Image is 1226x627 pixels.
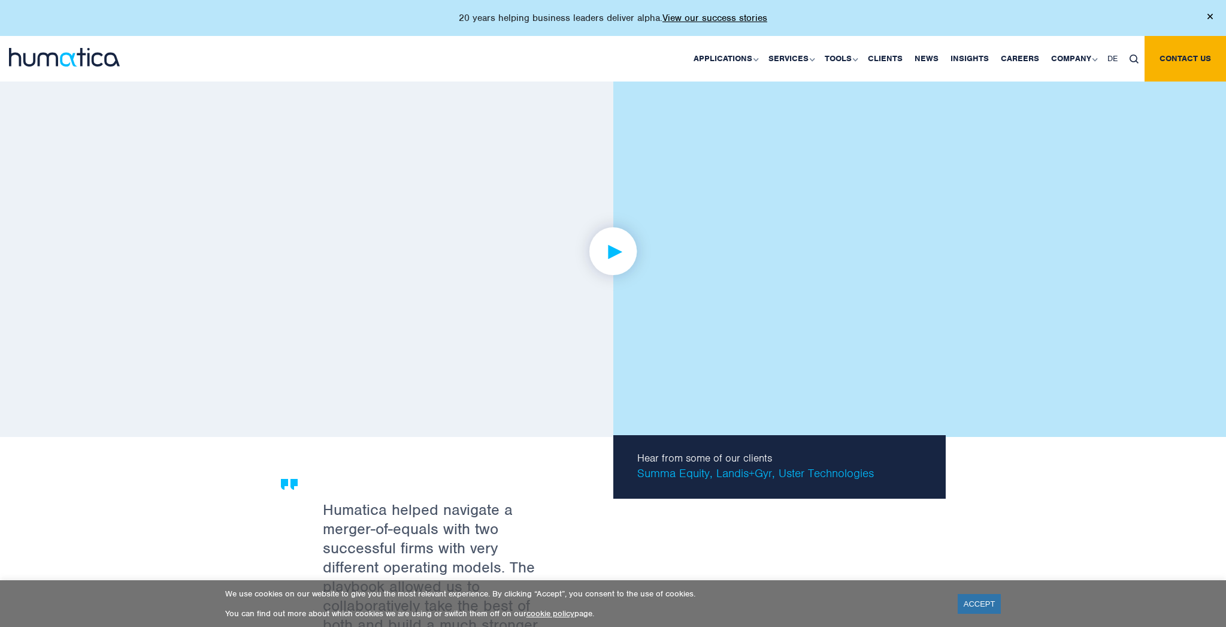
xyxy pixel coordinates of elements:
a: Services [762,36,819,82]
span: Hear from some of our clients [637,453,928,463]
a: View our success stories [662,12,767,24]
span: DE [1107,53,1118,64]
a: DE [1101,36,1124,82]
a: Applications [688,36,762,82]
p: We use cookies on our website to give you the most relevant experience. By clicking “Accept”, you... [225,589,943,599]
a: cookie policy [526,608,574,619]
a: Insights [945,36,995,82]
a: News [909,36,945,82]
a: Clients [862,36,909,82]
p: Summa Equity, Landis+Gyr, Uster Technologies [637,453,928,481]
img: logo [9,48,120,67]
a: Tools [819,36,862,82]
p: 20 years helping business leaders deliver alpha. [459,12,767,24]
a: Careers [995,36,1045,82]
img: play [567,205,659,298]
p: You can find out more about which cookies we are using or switch them off on our page. [225,608,943,619]
img: search_icon [1130,55,1139,64]
a: Company [1045,36,1101,82]
a: Contact us [1145,36,1226,82]
a: ACCEPT [958,594,1001,614]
